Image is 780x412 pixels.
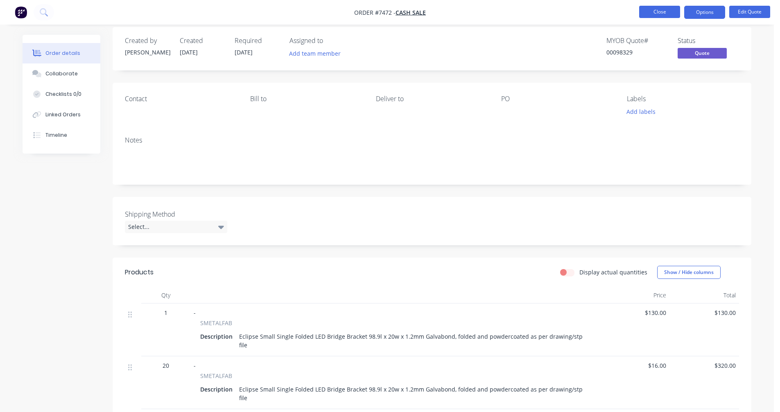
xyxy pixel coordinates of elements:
img: Factory [15,6,27,18]
span: SMETALFAB [200,371,232,380]
span: SMETALFAB [200,319,232,327]
button: Timeline [23,125,100,145]
span: $16.00 [603,361,666,370]
button: Close [639,6,680,18]
div: Created [180,37,225,45]
span: [DATE] [180,48,198,56]
div: Assigned to [289,37,371,45]
div: Description [200,331,236,342]
button: Add team member [289,48,345,59]
div: Status [678,37,739,45]
a: Cash Sale [396,9,426,16]
button: Collaborate [23,63,100,84]
div: Notes [125,136,739,144]
div: MYOB Quote # [606,37,668,45]
div: Eclipse Small Single Folded LED Bridge Bracket 98.9l x 20w x 1.2mm Galvabond, folded and powderco... [236,331,590,351]
button: Edit Quote [729,6,770,18]
div: Created by [125,37,170,45]
button: Add labels [622,106,660,117]
div: PO [501,95,613,103]
div: Required [235,37,280,45]
div: Qty [141,287,190,303]
div: Eclipse Small Single Folded LED Bridge Bracket 98.9l x 20w x 1.2mm Galvabond, folded and powderco... [236,383,590,404]
span: 1 [164,308,167,317]
button: Add team member [285,48,345,59]
button: Quote [678,48,727,60]
span: 20 [163,361,169,370]
div: 00098329 [606,48,668,57]
button: Show / Hide columns [657,266,721,279]
div: Linked Orders [45,111,81,118]
span: - [194,362,196,369]
button: Order details [23,43,100,63]
div: Labels [627,95,739,103]
div: Total [669,287,739,303]
label: Shipping Method [125,209,227,219]
button: Checklists 0/0 [23,84,100,104]
div: Products [125,267,154,277]
span: $130.00 [603,308,666,317]
label: Display actual quantities [579,268,647,276]
div: [PERSON_NAME] [125,48,170,57]
div: Price [600,287,669,303]
span: [DATE] [235,48,253,56]
span: Quote [678,48,727,58]
span: $320.00 [673,361,736,370]
div: Timeline [45,131,67,139]
div: Order details [45,50,80,57]
span: $130.00 [673,308,736,317]
span: - [194,309,196,317]
button: Linked Orders [23,104,100,125]
div: Collaborate [45,70,78,77]
div: Contact [125,95,237,103]
div: Checklists 0/0 [45,91,81,98]
div: Deliver to [376,95,488,103]
div: Select... [125,221,227,233]
div: Bill to [250,95,362,103]
span: Order #7472 - [354,9,396,16]
button: Options [684,6,725,19]
div: Description [200,383,236,395]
